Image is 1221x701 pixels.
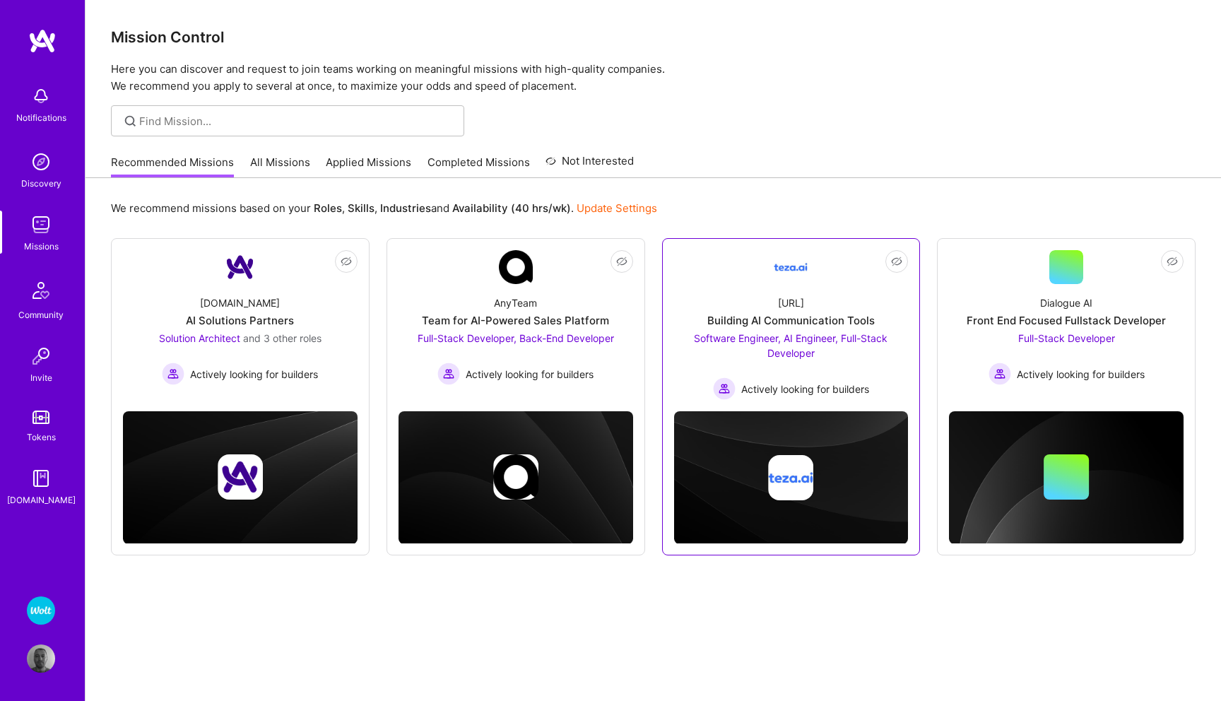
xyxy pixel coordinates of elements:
div: Discovery [21,176,61,191]
img: discovery [27,148,55,176]
span: Full-Stack Developer, Back-End Developer [418,332,614,344]
img: Company logo [768,455,813,500]
img: User Avatar [27,644,55,673]
h3: Mission Control [111,28,1196,46]
div: Missions [24,239,59,254]
a: Update Settings [577,201,657,215]
span: Software Engineer, AI Engineer, Full-Stack Developer [694,332,887,359]
i: icon EyeClosed [1167,256,1178,267]
img: Wolt - Fintech: Payments Expansion Team [27,596,55,625]
img: Community [24,273,58,307]
img: cover [949,411,1184,544]
div: Tokens [27,430,56,444]
div: Community [18,307,64,322]
img: Actively looking for builders [162,363,184,385]
input: Find Mission... [139,114,454,129]
span: Actively looking for builders [190,367,318,382]
img: teamwork [27,211,55,239]
span: Solution Architect [159,332,240,344]
a: Not Interested [545,153,634,178]
img: Invite [27,342,55,370]
span: Full-Stack Developer [1018,332,1115,344]
div: Building AI Communication Tools [707,313,875,328]
span: and 3 other roles [243,332,322,344]
a: Company LogoAnyTeamTeam for AI-Powered Sales PlatformFull-Stack Developer, Back-End Developer Act... [399,250,633,391]
p: We recommend missions based on your , , and . [111,201,657,216]
img: Actively looking for builders [437,363,460,385]
img: Company logo [218,454,263,500]
b: Roles [314,201,342,215]
img: cover [123,411,358,544]
i: icon EyeClosed [891,256,902,267]
a: Wolt - Fintech: Payments Expansion Team [23,596,59,625]
a: Company Logo[DOMAIN_NAME]AI Solutions PartnersSolution Architect and 3 other rolesActively lookin... [123,250,358,391]
img: guide book [27,464,55,493]
a: User Avatar [23,644,59,673]
img: bell [27,82,55,110]
div: [DOMAIN_NAME] [7,493,76,507]
div: [URL] [778,295,804,310]
b: Skills [348,201,374,215]
div: Notifications [16,110,66,125]
div: Team for AI-Powered Sales Platform [422,313,609,328]
i: icon EyeClosed [616,256,627,267]
div: AnyTeam [494,295,537,310]
i: icon EyeClosed [341,256,352,267]
img: Company Logo [774,250,808,284]
a: Company Logo[URL]Building AI Communication ToolsSoftware Engineer, AI Engineer, Full-Stack Develo... [674,250,909,400]
span: Actively looking for builders [466,367,594,382]
img: cover [399,411,633,544]
img: Company Logo [499,250,533,284]
div: [DOMAIN_NAME] [200,295,280,310]
a: Dialogue AIFront End Focused Fullstack DeveloperFull-Stack Developer Actively looking for builder... [949,250,1184,391]
span: Actively looking for builders [1017,367,1145,382]
div: Dialogue AI [1040,295,1092,310]
img: Company logo [493,454,538,500]
img: Actively looking for builders [713,377,736,400]
a: All Missions [250,155,310,178]
img: tokens [33,411,49,424]
i: icon SearchGrey [122,113,138,129]
a: Completed Missions [427,155,530,178]
img: logo [28,28,57,54]
a: Recommended Missions [111,155,234,178]
img: Actively looking for builders [989,363,1011,385]
p: Here you can discover and request to join teams working on meaningful missions with high-quality ... [111,61,1196,95]
div: Front End Focused Fullstack Developer [967,313,1166,328]
img: Company Logo [223,250,257,284]
span: Actively looking for builders [741,382,869,396]
div: AI Solutions Partners [186,313,294,328]
b: Industries [380,201,431,215]
a: Applied Missions [326,155,411,178]
div: Invite [30,370,52,385]
img: cover [674,411,909,544]
b: Availability (40 hrs/wk) [452,201,571,215]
